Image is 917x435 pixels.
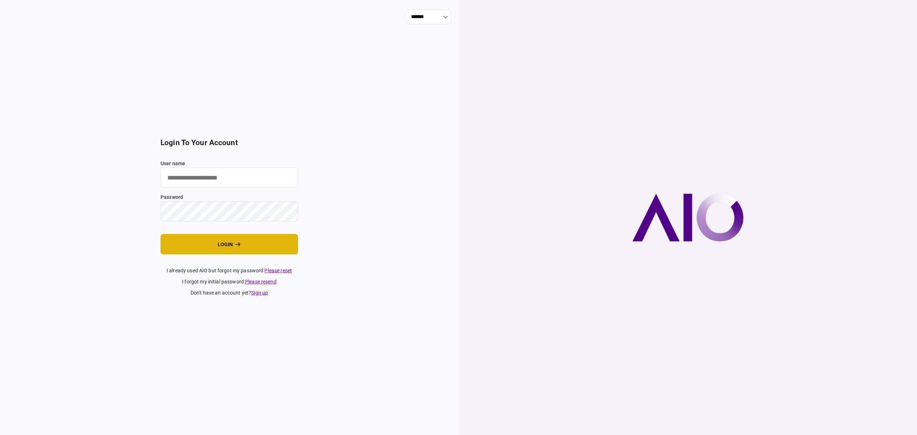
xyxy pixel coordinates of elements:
[407,9,451,24] input: show language options
[632,193,744,242] img: AIO company logo
[160,138,298,147] h2: login to your account
[160,160,298,167] label: user name
[160,201,298,221] input: password
[160,193,298,201] label: password
[245,279,277,285] a: Please resend
[160,167,298,188] input: user name
[264,268,292,273] a: Please reset
[251,290,268,296] a: Sign up
[160,289,298,297] div: don't have an account yet ?
[160,234,298,254] button: login
[160,278,298,286] div: I forgot my initial password
[160,267,298,274] div: I already used AIO but forgot my password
